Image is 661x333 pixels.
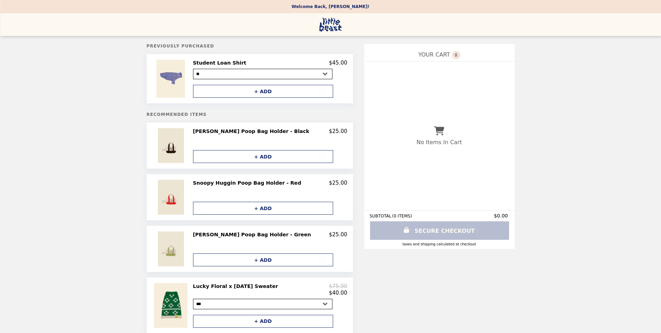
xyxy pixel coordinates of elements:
[193,299,332,309] select: Select a product variant
[193,150,333,163] button: + ADD
[158,231,186,266] img: Snoopy Strollin Poop Bag Holder - Green
[193,180,304,186] h2: Snoopy Huggin Poop Bag Holder - Red
[329,180,347,186] p: $25.00
[452,51,460,59] span: 0
[329,283,347,289] p: $75.00
[193,60,249,66] h2: Student Loan Shirt
[392,214,412,219] span: ( 0 ITEMS )
[158,180,186,215] img: Snoopy Huggin Poop Bag Holder - Red
[292,4,369,9] p: Welcome Back, [PERSON_NAME]!
[418,51,450,58] span: YOUR CART
[329,60,347,66] p: $45.00
[494,213,509,219] span: $0.00
[193,85,333,98] button: + ADD
[329,231,347,238] p: $25.00
[193,128,312,134] h2: [PERSON_NAME] Poop Bag Holder - Black
[193,315,333,328] button: + ADD
[193,69,332,79] select: Select a product variant
[329,290,347,296] p: $40.00
[158,128,186,163] img: Snoopy Chillin Poop Bag Holder - Black
[156,60,187,98] img: Student Loan Shirt
[193,202,333,215] button: + ADD
[147,44,353,49] h5: Previously Purchased
[329,128,347,134] p: $25.00
[193,283,281,289] h2: Lucky Floral x [DATE] Sweater
[154,283,189,327] img: Lucky Floral x Memorial Day Sweater
[370,242,509,246] div: Taxes and Shipping calculated at checkout
[370,214,392,219] span: SUBTOTAL
[193,231,314,238] h2: [PERSON_NAME] Poop Bag Holder - Green
[416,139,462,146] p: No Items In Cart
[319,17,342,32] img: Brand Logo
[147,112,353,117] h5: Recommended Items
[193,253,333,266] button: + ADD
